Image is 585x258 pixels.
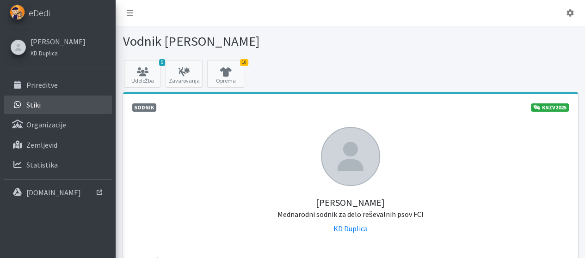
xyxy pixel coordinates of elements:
span: eDedi [29,6,50,20]
a: Zavarovanja [166,60,203,88]
p: Zemljevid [26,140,57,150]
p: Prireditve [26,80,58,90]
a: Statistika [4,156,112,174]
p: [DOMAIN_NAME] [26,188,81,197]
h5: [PERSON_NAME] [132,186,569,219]
a: 5 Udeležba [124,60,161,88]
a: Zemljevid [4,136,112,154]
a: Stiki [4,96,112,114]
small: Mednarodni sodnik za delo reševalnih psov FCI [277,210,424,219]
span: 5 [159,59,165,66]
a: [PERSON_NAME] [31,36,86,47]
small: KD Duplica [31,49,58,57]
h1: Vodnik [PERSON_NAME] [123,33,347,49]
p: Statistika [26,160,58,169]
a: 10 Oprema [207,60,244,88]
img: eDedi [10,5,25,20]
span: 10 [240,59,248,66]
p: Stiki [26,100,41,109]
p: Organizacije [26,120,66,129]
a: Organizacije [4,115,112,134]
a: KD Duplica [333,224,368,233]
a: KNZV2025 [531,103,569,112]
a: [DOMAIN_NAME] [4,183,112,202]
span: Sodnik [132,103,157,112]
a: Prireditve [4,76,112,94]
a: KD Duplica [31,47,86,58]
